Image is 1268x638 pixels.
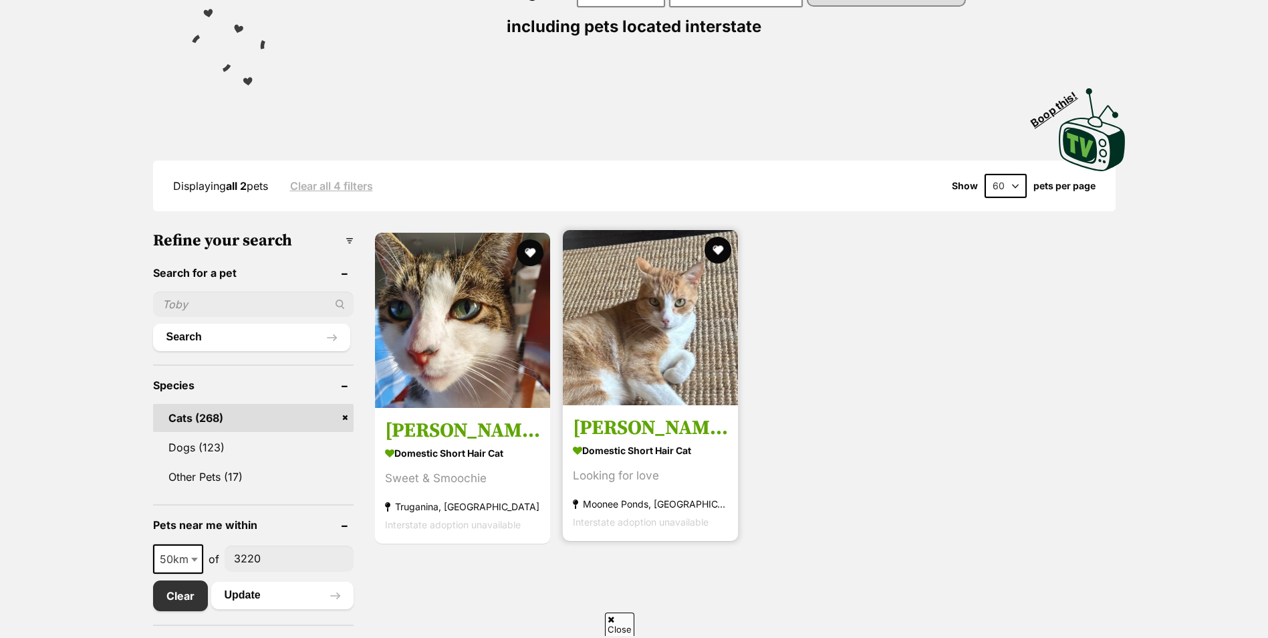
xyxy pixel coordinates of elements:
header: Search for a pet [153,267,354,279]
strong: Domestic Short Hair Cat [573,440,728,459]
strong: Truganina, [GEOGRAPHIC_DATA] [385,497,540,515]
a: Cats (268) [153,404,354,432]
button: Update [211,582,354,609]
strong: Domestic Short Hair Cat [385,443,540,462]
span: Close [605,613,634,636]
div: Looking for love [573,466,728,484]
button: favourite [517,239,543,266]
a: [PERSON_NAME] Domestic Short Hair Cat Sweet & Smoochie Truganina, [GEOGRAPHIC_DATA] Interstate ad... [375,407,550,543]
span: including pets located interstate [507,17,761,36]
img: Pedro - Domestic Short Hair Cat [563,230,738,405]
a: Other Pets (17) [153,463,354,491]
h3: [PERSON_NAME] [385,417,540,443]
img: PetRescue TV logo [1059,88,1126,171]
button: favourite [705,237,731,263]
strong: Moonee Ponds, [GEOGRAPHIC_DATA] [573,494,728,512]
label: pets per page [1033,181,1096,191]
h3: [PERSON_NAME] [573,415,728,440]
h3: Refine your search [153,231,354,250]
a: [PERSON_NAME] Domestic Short Hair Cat Looking for love Moonee Ponds, [GEOGRAPHIC_DATA] Interstate... [563,405,738,540]
header: Species [153,379,354,391]
header: Pets near me within [153,519,354,531]
input: postcode [225,546,354,571]
span: Displaying pets [173,179,268,193]
img: Cinda - Domestic Short Hair Cat [375,233,550,408]
span: 50km [154,550,202,568]
a: Clear [153,580,208,611]
span: Show [952,181,978,191]
div: Sweet & Smoochie [385,469,540,487]
strong: all 2 [226,179,247,193]
a: Dogs (123) [153,433,354,461]
span: 50km [153,544,203,574]
button: Search [153,324,350,350]
input: Toby [153,292,354,317]
span: Interstate adoption unavailable [385,518,521,530]
a: Boop this! [1059,76,1126,174]
span: of [209,551,219,567]
span: Boop this! [1028,81,1090,129]
span: Interstate adoption unavailable [573,516,709,527]
a: Clear all 4 filters [290,180,373,192]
